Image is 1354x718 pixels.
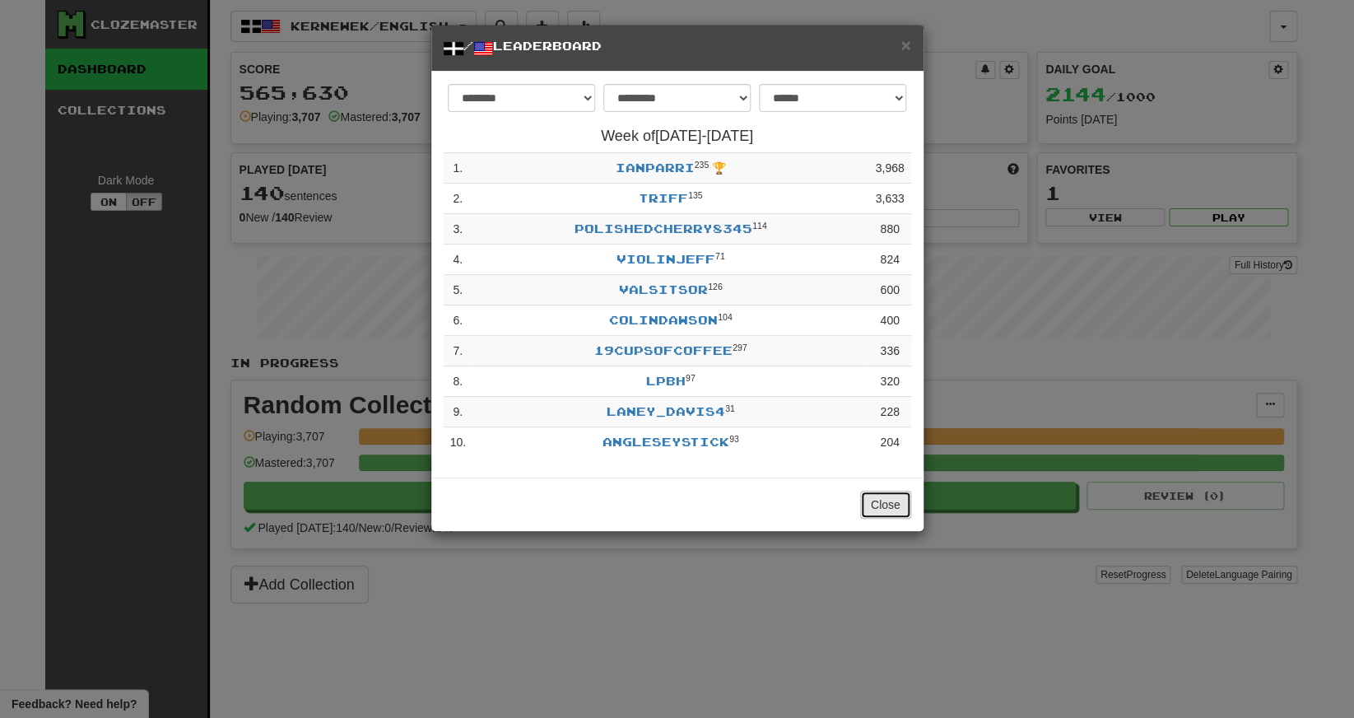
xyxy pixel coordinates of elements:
a: ColinDawson [609,313,718,327]
a: lpbh [646,374,686,388]
td: 5 . [444,275,472,305]
td: 3,968 [868,153,910,184]
a: Valsitsor [619,282,708,296]
sup: Level 297 [733,343,747,352]
td: 10 . [444,427,472,458]
td: 6 . [444,305,472,336]
a: ianparri [615,161,694,175]
sup: Level 235 [694,160,709,170]
td: 824 [868,245,910,275]
td: 4 . [444,245,472,275]
sup: Level 71 [715,251,725,261]
span: 🏆 [712,161,726,175]
td: 2 . [444,184,472,214]
td: 7 . [444,336,472,366]
a: AngleseyStick [603,435,729,449]
td: 336 [868,336,910,366]
td: 400 [868,305,910,336]
td: 8 . [444,366,472,397]
sup: Level 93 [729,434,739,444]
td: 600 [868,275,910,305]
button: Close [860,491,911,519]
button: Close [900,36,910,54]
sup: Level 31 [725,403,735,413]
td: 1 . [444,153,472,184]
sup: Level 104 [718,312,733,322]
td: 3 . [444,214,472,245]
h5: / Leaderboard [444,38,911,58]
sup: Level 135 [688,190,703,200]
h4: Week of [DATE] - [DATE] [444,128,911,145]
a: PolishedCherry8345 [575,221,752,235]
a: Laney_Davis4 [607,404,725,418]
td: 3,633 [868,184,910,214]
td: 9 . [444,397,472,427]
sup: Level 126 [708,282,723,291]
a: violinjeff [617,252,715,266]
td: 204 [868,427,910,458]
sup: Level 97 [686,373,696,383]
span: × [900,35,910,54]
td: 228 [868,397,910,427]
sup: Level 114 [752,221,767,231]
a: 19cupsofcoffee [594,343,733,357]
a: triff [639,191,688,205]
td: 320 [868,366,910,397]
td: 880 [868,214,910,245]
